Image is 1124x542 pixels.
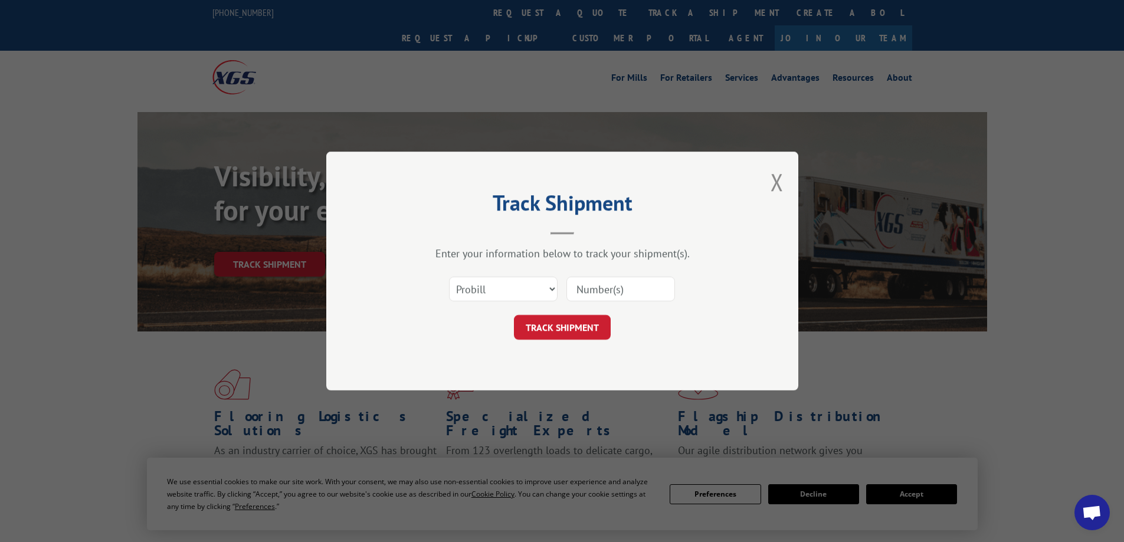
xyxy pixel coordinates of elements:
h2: Track Shipment [385,195,739,217]
div: Open chat [1074,495,1110,530]
button: TRACK SHIPMENT [514,315,611,340]
button: Close modal [771,166,784,198]
input: Number(s) [566,277,675,301]
div: Enter your information below to track your shipment(s). [385,247,739,260]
